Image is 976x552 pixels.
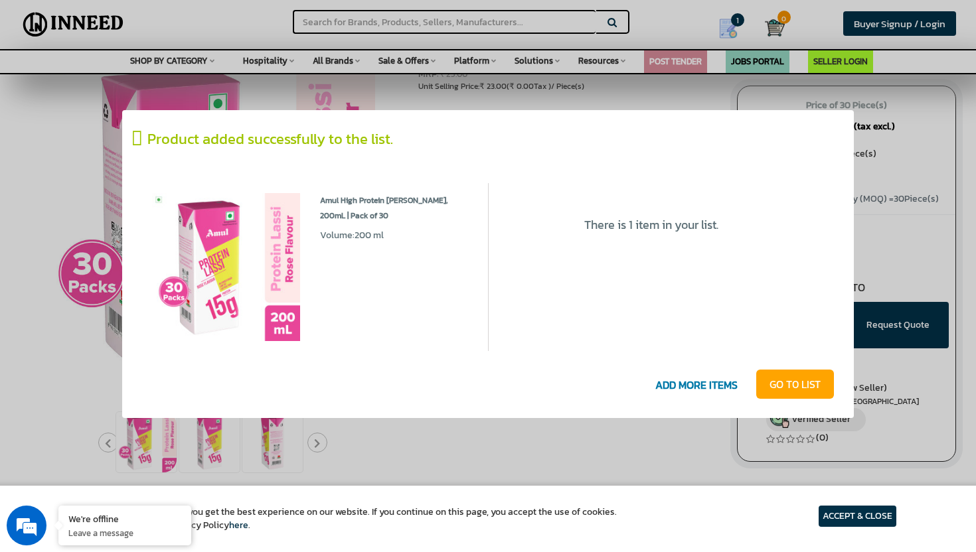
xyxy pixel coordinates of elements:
em: Driven by SalesIQ [104,348,169,357]
textarea: Type your message and click 'Submit' [7,362,253,409]
img: logo_Zg8I0qSkbAqR2WFHt3p6CTuqpyXMFPubPcD2OT02zFN43Cy9FUNNG3NEPhM_Q1qe_.png [23,80,56,87]
p: Leave a message [68,527,181,539]
span: Amul High Protein [PERSON_NAME], 200mL | Pack of 30 [320,193,468,229]
a: here [229,518,248,532]
img: salesiqlogo_leal7QplfZFryJ6FIlVepeu7OftD7mt8q6exU6-34PB8prfIgodN67KcxXM9Y7JQ_.png [92,348,101,356]
span: ADD MORE ITEMS [649,372,744,399]
span: ADD MORE ITEMS [639,372,754,399]
div: We're offline [68,512,181,525]
article: We use cookies to ensure you get the best experience on our website. If you continue on this page... [80,506,617,532]
em: Submit [195,409,241,427]
span: Volume:200 ml [320,228,384,242]
div: Leave a message [69,74,223,92]
span: There is 1 item in your list. [584,216,718,234]
a: GO T0 LIST [756,370,834,399]
article: ACCEPT & CLOSE [819,506,896,527]
span: Product added successfully to the list. [147,128,393,150]
div: Minimize live chat window [218,7,250,38]
span: We are offline. Please leave us a message. [28,167,232,301]
img: Amul High Protein Rose Lassi, 200mL | Pack of 30 [152,193,300,341]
